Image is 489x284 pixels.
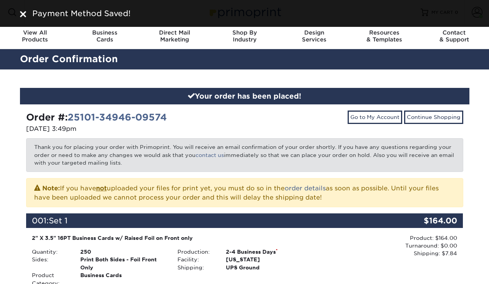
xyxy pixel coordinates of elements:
[70,29,140,36] span: Business
[279,29,349,43] div: Services
[349,25,419,49] a: Resources& Templates
[349,29,419,43] div: & Templates
[140,29,210,36] span: Direct Mail
[349,29,419,36] span: Resources
[26,138,463,172] p: Thank you for placing your order with Primoprint. You will receive an email confirmation of your ...
[20,11,26,17] img: close
[26,213,390,228] div: 001:
[210,29,280,43] div: Industry
[172,264,220,271] div: Shipping:
[26,256,75,271] div: Sides:
[49,216,68,225] span: Set 1
[210,25,280,49] a: Shop ByIndustry
[70,25,140,49] a: BusinessCards
[26,124,239,134] p: [DATE] 3:49pm
[419,25,489,49] a: Contact& Support
[285,185,326,192] a: order details
[317,234,457,258] div: Product: $164.00 Turnaround: $0.00 Shipping: $7.84
[172,248,220,256] div: Production:
[140,29,210,43] div: Marketing
[279,29,349,36] span: Design
[68,112,167,123] a: 25101-34946-09574
[210,29,280,36] span: Shop By
[14,52,475,66] h2: Order Confirmation
[419,29,489,36] span: Contact
[42,185,60,192] strong: Note:
[172,256,220,263] div: Facility:
[196,152,224,158] a: contact us
[26,248,75,256] div: Quantity:
[26,112,167,123] strong: Order #:
[220,264,317,271] div: UPS Ground
[279,25,349,49] a: DesignServices
[32,234,312,242] div: 2" X 3.5" 16PT Business Cards w/ Raised Foil on Front only
[70,29,140,43] div: Cards
[348,111,402,124] a: Go to My Account
[34,183,455,202] p: If you have uploaded your files for print yet, you must do so in the as soon as possible. Until y...
[75,256,172,271] div: Print Both Sides - Foil Front Only
[419,29,489,43] div: & Support
[404,111,463,124] a: Continue Shopping
[75,248,172,256] div: 250
[220,256,317,263] div: [US_STATE]
[140,25,210,49] a: Direct MailMarketing
[390,213,463,228] div: $164.00
[20,88,469,105] div: Your order has been placed!
[220,248,317,256] div: 2-4 Business Days
[32,9,131,18] span: Payment Method Saved!
[96,185,107,192] b: not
